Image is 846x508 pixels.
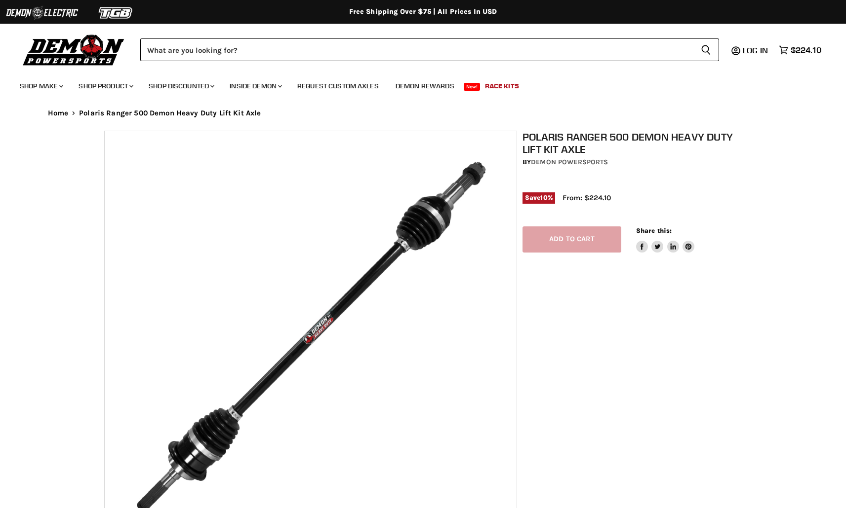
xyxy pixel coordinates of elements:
[79,3,153,22] img: TGB Logo 2
[28,7,818,16] div: Free Shipping Over $75 | All Prices In USD
[540,194,547,201] span: 10
[12,76,69,96] a: Shop Make
[774,43,826,57] a: $224.10
[464,83,481,91] span: New!
[5,3,79,22] img: Demon Electric Logo 2
[743,45,768,55] span: Log in
[523,157,748,168] div: by
[531,158,608,166] a: Demon Powersports
[738,46,774,55] a: Log in
[141,76,220,96] a: Shop Discounted
[140,38,719,61] form: Product
[71,76,139,96] a: Shop Product
[523,192,555,203] span: Save %
[523,131,748,155] h1: Polaris Ranger 500 Demon Heavy Duty Lift Kit Axle
[79,109,261,117] span: Polaris Ranger 500 Demon Heavy Duty Lift Kit Axle
[636,227,672,234] span: Share this:
[222,76,288,96] a: Inside Demon
[12,72,819,96] ul: Main menu
[563,193,611,202] span: From: $224.10
[48,109,69,117] a: Home
[636,226,695,253] aside: Share this:
[388,76,462,96] a: Demon Rewards
[28,109,818,117] nav: Breadcrumbs
[791,45,821,55] span: $224.10
[20,32,128,67] img: Demon Powersports
[693,38,719,61] button: Search
[478,76,526,96] a: Race Kits
[290,76,386,96] a: Request Custom Axles
[140,38,693,61] input: Search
